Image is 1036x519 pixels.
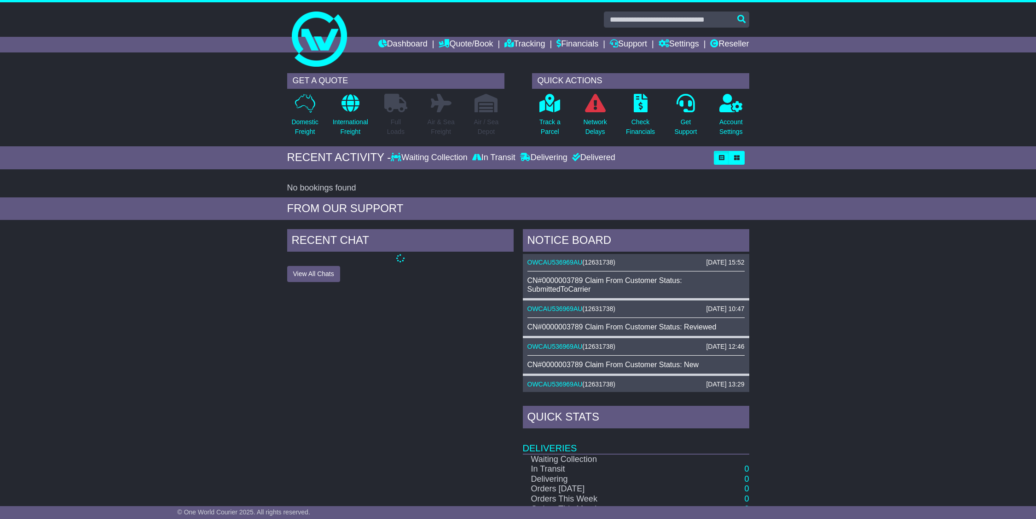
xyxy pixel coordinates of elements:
[518,153,570,163] div: Delivering
[527,381,583,388] a: OWCAU536969AU
[585,305,613,312] span: 12631738
[706,259,744,266] div: [DATE] 15:52
[287,151,391,164] div: RECENT ACTIVITY -
[744,474,749,484] a: 0
[744,504,749,513] a: 0
[378,37,428,52] a: Dashboard
[384,117,407,137] p: Full Loads
[706,343,744,351] div: [DATE] 12:46
[523,431,749,454] td: Deliveries
[719,93,743,142] a: AccountSettings
[391,153,469,163] div: Waiting Collection
[527,305,745,313] div: ( )
[626,117,655,137] p: Check Financials
[659,37,699,52] a: Settings
[287,202,749,215] div: FROM OUR SUPPORT
[523,474,666,484] td: Delivering
[744,464,749,473] a: 0
[523,484,666,494] td: Orders [DATE]
[523,494,666,504] td: Orders This Week
[428,117,455,137] p: Air & Sea Freight
[527,305,583,312] a: OWCAU536969AU
[523,464,666,474] td: In Transit
[527,381,745,388] div: ( )
[527,343,745,351] div: ( )
[570,153,615,163] div: Delivered
[719,117,743,137] p: Account Settings
[585,259,613,266] span: 12631738
[527,259,583,266] a: OWCAU536969AU
[291,117,318,137] p: Domestic Freight
[706,305,744,313] div: [DATE] 10:47
[527,360,745,369] div: CN#0000003789 Claim From Customer Status: New
[287,229,514,254] div: RECENT CHAT
[710,37,749,52] a: Reseller
[287,266,340,282] button: View All Chats
[610,37,647,52] a: Support
[674,93,697,142] a: GetSupport
[744,484,749,493] a: 0
[556,37,598,52] a: Financials
[333,117,368,137] p: International Freight
[439,37,493,52] a: Quote/Book
[744,494,749,503] a: 0
[177,508,310,516] span: © One World Courier 2025. All rights reserved.
[539,117,561,137] p: Track a Parcel
[527,259,745,266] div: ( )
[504,37,545,52] a: Tracking
[539,93,561,142] a: Track aParcel
[523,454,666,465] td: Waiting Collection
[674,117,697,137] p: Get Support
[585,343,613,350] span: 12631738
[625,93,655,142] a: CheckFinancials
[583,117,607,137] p: Network Delays
[287,73,504,89] div: GET A QUOTE
[523,406,749,431] div: Quick Stats
[470,153,518,163] div: In Transit
[706,381,744,388] div: [DATE] 13:29
[583,93,607,142] a: NetworkDelays
[291,93,318,142] a: DomesticFreight
[527,343,583,350] a: OWCAU536969AU
[332,93,369,142] a: InternationalFreight
[532,73,749,89] div: QUICK ACTIONS
[287,183,749,193] div: No bookings found
[585,381,613,388] span: 12631738
[527,276,745,294] div: CN#0000003789 Claim From Customer Status: SubmittedToCarrier
[523,229,749,254] div: NOTICE BOARD
[523,504,666,514] td: Orders This Month
[474,117,499,137] p: Air / Sea Depot
[527,323,745,331] div: CN#0000003789 Claim From Customer Status: Reviewed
